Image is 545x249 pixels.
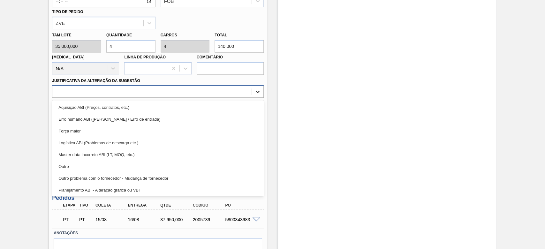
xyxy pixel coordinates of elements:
[54,229,262,238] label: Anotações
[61,203,78,207] div: Etapa
[52,31,101,40] label: Tam lote
[52,113,264,125] div: Erro humano ABI ([PERSON_NAME] / Erro de entrada)
[78,217,94,222] div: Pedido de Transferência
[52,137,264,149] div: Logística ABI (Problemas de descarga etc.)
[223,203,260,207] div: PO
[126,203,162,207] div: Entrega
[52,125,264,137] div: Força maior
[94,203,130,207] div: Coleta
[52,79,140,83] label: Justificativa da Alteração da Sugestão
[78,203,94,207] div: Tipo
[63,217,76,222] p: PT
[52,149,264,161] div: Master data incorreto ABI (LT, MOQ, etc.)
[191,203,227,207] div: Código
[94,217,130,222] div: 15/08/2025
[52,161,264,172] div: Outro
[159,203,195,207] div: Qtde
[52,102,264,113] div: Aquisição ABI (Preços, contratos, etc.)
[126,217,162,222] div: 16/08/2025
[52,195,264,201] h3: Pedidos
[197,53,264,62] label: Comentário
[56,20,65,26] div: ZVE
[159,217,195,222] div: 37.950,000
[52,10,83,14] label: Tipo de pedido
[215,33,227,37] label: Total
[52,172,264,184] div: Outro problema com o fornecedor - Mudança de fornecedor
[52,55,84,59] label: [MEDICAL_DATA]
[52,99,264,109] label: Observações
[161,33,177,37] label: Carros
[61,213,78,227] div: Pedido em Trânsito
[223,217,260,222] div: 5800343983
[191,217,227,222] div: 2005739
[106,33,132,37] label: Quantidade
[52,184,264,196] div: Planejamento ABI - Alteração gráfica ou VBI
[124,55,166,59] label: Linha de Produção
